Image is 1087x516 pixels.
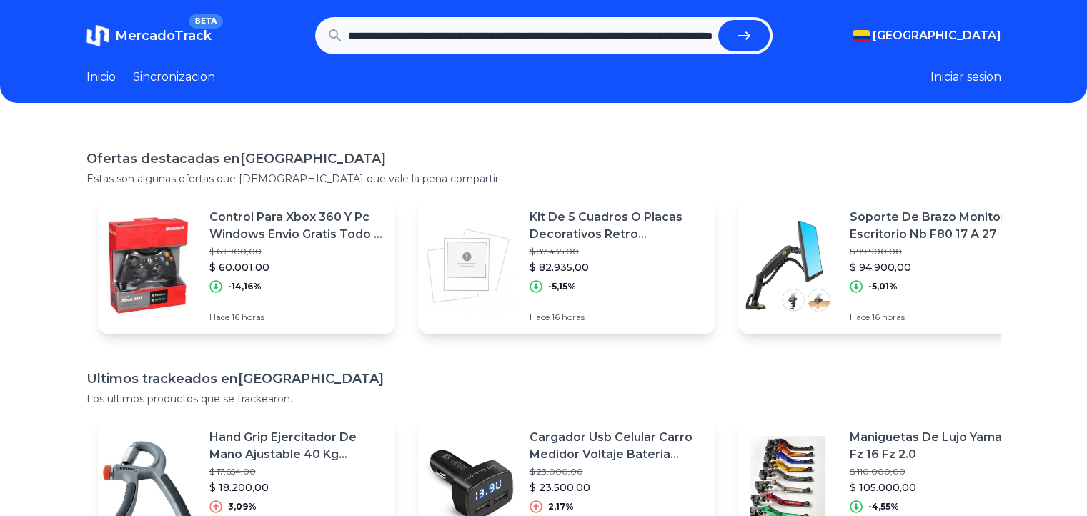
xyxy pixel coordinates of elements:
[850,260,1024,274] p: $ 94.900,00
[530,209,704,243] p: Kit De 5 Cuadros O Placas Decorativos Retro Economicos
[228,281,262,292] p: -14,16%
[853,27,1001,44] button: [GEOGRAPHIC_DATA]
[86,392,1001,406] p: Los ultimos productos que se trackearon.
[868,281,898,292] p: -5,01%
[850,209,1024,243] p: Soporte De Brazo Monitor A Escritorio Nb F80 17 A 27
[868,501,899,512] p: -4,55%
[209,209,384,243] p: Control Para Xbox 360 Y Pc Windows Envio Gratis Todo El Pais
[548,501,574,512] p: 2,17%
[86,149,1001,169] h1: Ofertas destacadas en [GEOGRAPHIC_DATA]
[86,24,212,47] a: MercadoTrackBETA
[98,197,395,334] a: Featured imageControl Para Xbox 360 Y Pc Windows Envio Gratis Todo El Pais$ 69.900,00$ 60.001,00-...
[86,69,116,86] a: Inicio
[209,246,384,257] p: $ 69.900,00
[850,429,1024,463] p: Maniguetas De Lujo Yamaha Fz 16 Fz 2.0
[98,216,198,316] img: Featured image
[189,14,222,29] span: BETA
[548,281,576,292] p: -5,15%
[133,69,215,86] a: Sincronizacion
[228,501,257,512] p: 3,09%
[530,466,704,477] p: $ 23.000,00
[530,429,704,463] p: Cargador Usb Celular Carro Medidor Voltaje Bateria Vehicular
[853,30,870,41] img: Colombia
[418,197,715,334] a: Featured imageKit De 5 Cuadros O Placas Decorativos Retro Economicos$ 87.435,00$ 82.935,00-5,15%H...
[86,369,1001,389] h1: Ultimos trackeados en [GEOGRAPHIC_DATA]
[850,466,1024,477] p: $ 110.000,00
[209,480,384,495] p: $ 18.200,00
[738,197,1036,334] a: Featured imageSoporte De Brazo Monitor A Escritorio Nb F80 17 A 27$ 99.900,00$ 94.900,00-5,01%Hac...
[115,28,212,44] span: MercadoTrack
[86,172,1001,186] p: Estas son algunas ofertas que [DEMOGRAPHIC_DATA] que vale la pena compartir.
[209,312,384,323] p: Hace 16 horas
[850,312,1024,323] p: Hace 16 horas
[418,216,518,316] img: Featured image
[850,480,1024,495] p: $ 105.000,00
[530,260,704,274] p: $ 82.935,00
[930,69,1001,86] button: Iniciar sesion
[209,260,384,274] p: $ 60.001,00
[209,466,384,477] p: $ 17.654,00
[209,429,384,463] p: Hand Grip Ejercitador De Mano Ajustable 40 Kg Sportfitness
[86,24,109,47] img: MercadoTrack
[530,480,704,495] p: $ 23.500,00
[530,246,704,257] p: $ 87.435,00
[530,312,704,323] p: Hace 16 horas
[850,246,1024,257] p: $ 99.900,00
[873,27,1001,44] span: [GEOGRAPHIC_DATA]
[738,216,838,316] img: Featured image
